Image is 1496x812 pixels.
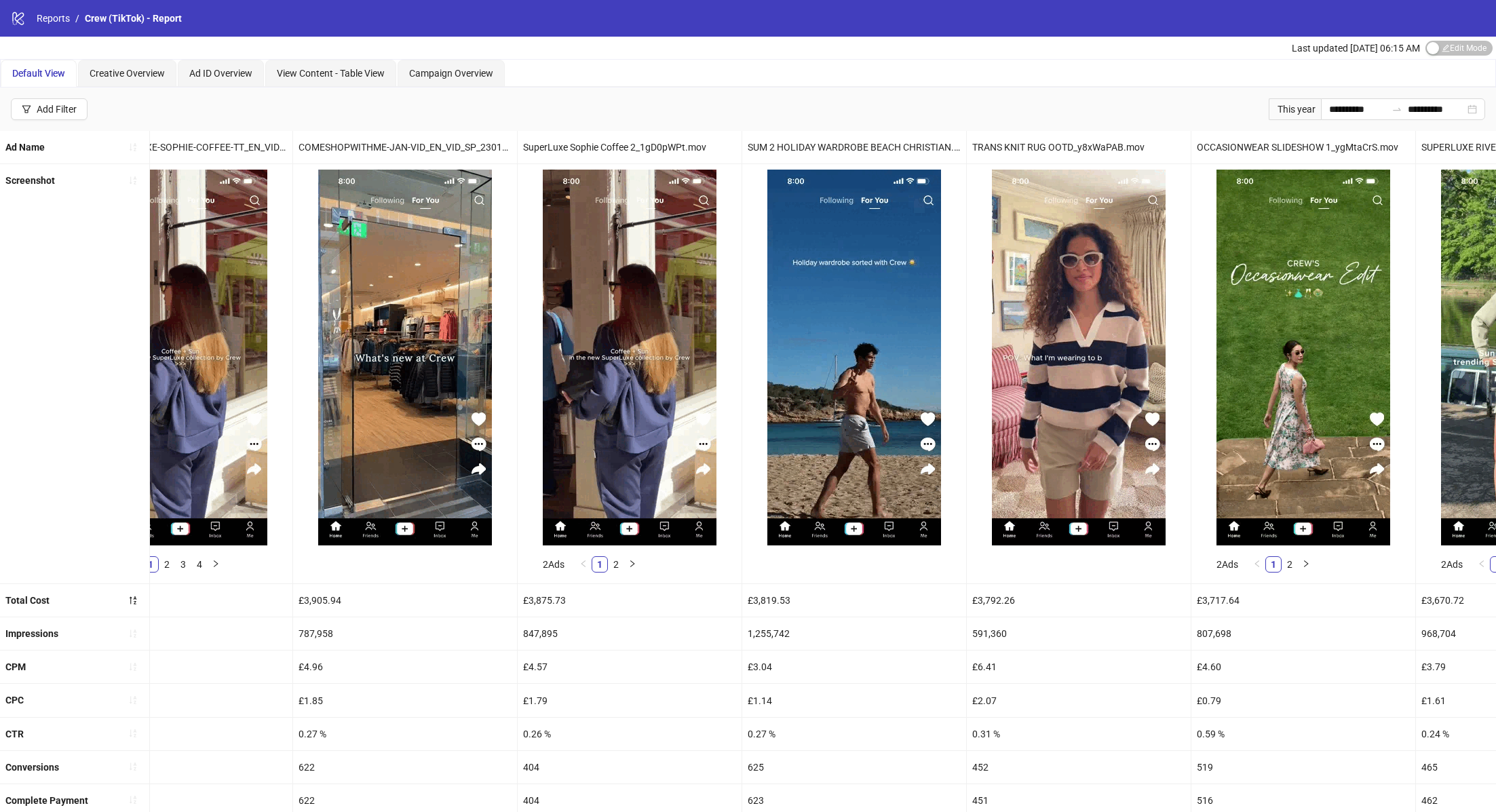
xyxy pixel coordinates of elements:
a: 1 [592,557,607,572]
b: Total Cost [5,595,50,606]
span: Crew (TikTok) - Report [85,13,182,24]
span: Default View [12,68,65,79]
div: SUM 2 HOLIDAY WARDROBE BEACH CHRISTIAN.mov-copy [742,131,966,163]
div: £3,905.94 [293,584,517,617]
span: Creative Overview [90,68,165,79]
div: £6.41 [967,651,1191,683]
img: Screenshot 1830920689595426 [543,170,716,545]
div: £1.79 [518,684,742,716]
b: CPC [5,695,24,705]
button: left [575,556,592,573]
li: Previous Page [1474,556,1490,573]
li: Next Page [1298,556,1314,573]
li: 2 [1282,556,1298,573]
a: 3 [176,557,191,572]
li: 2 [608,556,624,573]
div: £3.04 [742,651,966,683]
span: sort-ascending [128,762,138,771]
a: 4 [192,557,207,572]
span: View Content - Table View [277,68,385,79]
a: 2 [1282,557,1297,572]
div: £4.96 [293,651,517,683]
b: CTR [5,729,24,739]
div: 610,243 [69,617,292,650]
a: 1 [143,557,158,572]
div: 847,895 [518,617,742,650]
div: £3,875.73 [518,584,742,617]
div: £0.79 [1191,684,1415,716]
b: Ad Name [5,142,45,153]
img: Screenshot 1834814922686514 [767,170,941,545]
div: £4.60 [1191,651,1415,683]
div: SuperLuxe Sophie Coffee 2_1gD0pWPt.mov [518,131,742,163]
span: sort-ascending [128,662,138,672]
div: 787,958 [293,617,517,650]
div: 0.31 % [967,718,1191,750]
b: Screenshot [5,175,55,186]
span: left [1253,560,1261,568]
div: £3,717.64 [1191,584,1415,617]
span: filter [22,104,31,114]
div: 1,060 [69,751,292,784]
div: COMESHOPWITHME-JAN-VID_EN_VID_SP_23012025_F_CC_SC13_None_ [293,131,517,163]
span: left [1478,560,1486,568]
div: £1.85 [293,684,517,716]
li: 2 [159,556,175,573]
span: Last updated [DATE] 06:15 AM [1292,43,1420,54]
div: 0.27 % [293,718,517,750]
button: left [1474,556,1490,573]
span: swap-right [1392,104,1402,115]
span: sort-ascending [128,142,138,152]
span: 2 Ads [543,559,564,570]
div: 0.27 % [742,718,966,750]
li: Next Page [208,556,224,573]
div: £1.40 [69,684,292,716]
li: Previous Page [1249,556,1265,573]
div: 1,255,742 [742,617,966,650]
a: 1 [1266,557,1281,572]
span: sort-ascending [128,629,138,638]
div: OCCASIONWEAR SLIDESHOW 1_ygMtaCrS.mov [1191,131,1415,163]
div: TRANS KNIT RUG OOTD_y8xWaPAB.mov [967,131,1191,163]
span: sort-ascending [128,795,138,805]
span: left [579,560,588,568]
div: 519 [1191,751,1415,784]
li: 1 [592,556,608,573]
b: Impressions [5,628,58,639]
li: / [75,11,79,26]
span: right [628,560,636,568]
div: 591,360 [967,617,1191,650]
div: AD051-SUPERLUXE-SOPHIE-COFFEE-TT_EN_VID_SP_01052025_ALLG_CC_SC24_None_NONE [69,131,292,163]
span: sort-ascending [128,729,138,738]
img: Screenshot 1822050309945458 [318,170,492,545]
span: 2 Ads [1441,559,1463,570]
span: sort-descending [128,596,138,605]
li: Next Page [624,556,640,573]
button: right [208,556,224,573]
button: right [1298,556,1314,573]
img: Screenshot 1839805443044450 [992,170,1166,545]
span: Campaign Overview [409,68,493,79]
div: 404 [518,751,742,784]
b: CPM [5,661,26,672]
span: right [212,560,220,568]
a: 2 [609,557,624,572]
li: 4 [191,556,208,573]
div: Add Filter [37,104,77,115]
li: 1 [142,556,159,573]
button: left [1249,556,1265,573]
a: Reports [34,11,73,26]
div: 0.26 % [518,718,742,750]
div: 622 [293,751,517,784]
span: sort-ascending [128,176,138,185]
li: Previous Page [575,556,592,573]
button: Add Filter [11,98,88,120]
span: 2 Ads [1216,559,1238,570]
button: right [624,556,640,573]
div: 807,698 [1191,617,1415,650]
a: 2 [159,557,174,572]
div: 0.59 % [1191,718,1415,750]
li: 1 [1265,556,1282,573]
div: £6.41 [69,651,292,683]
img: Screenshot 1832837466623009 [1216,170,1390,545]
